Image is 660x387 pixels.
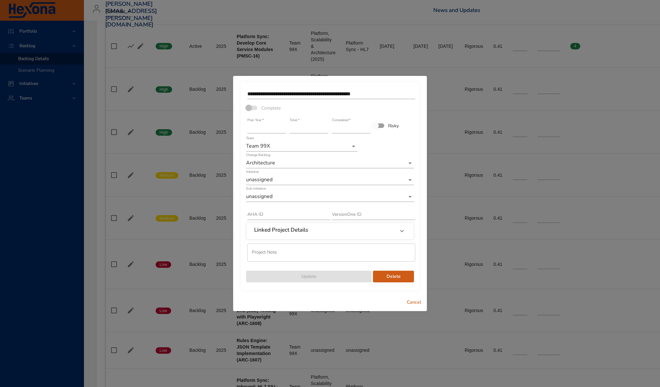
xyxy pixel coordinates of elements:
label: Sub Initiative [246,187,266,191]
label: Plan Year [247,119,263,122]
span: Cancel [406,298,422,307]
button: Delete [373,271,414,283]
label: Initiative [246,170,259,174]
span: Delete [378,273,409,281]
div: Architecture [246,158,414,168]
label: Completed [332,119,351,122]
h6: Linked Project Details [254,227,308,233]
span: Risky [388,122,399,129]
div: unassigned [246,192,414,202]
span: Complete [261,105,281,111]
div: Team 99X [246,141,357,152]
button: Cancel [404,297,424,309]
label: Total [290,119,299,122]
div: Linked Project Details [246,223,414,239]
label: Team [246,137,254,140]
div: unassigned [246,175,414,185]
label: Change Backlog [246,153,270,157]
